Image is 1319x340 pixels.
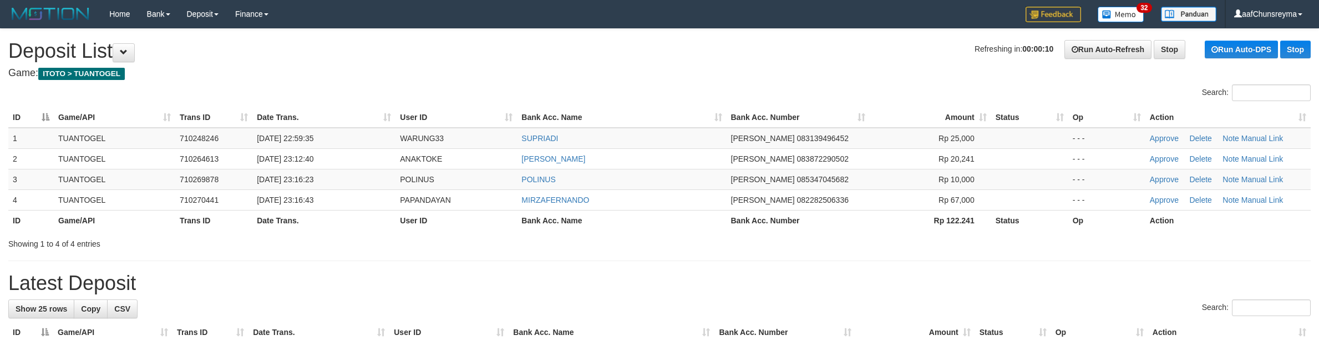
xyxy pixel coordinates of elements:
[54,148,175,169] td: TUANTOGEL
[1222,175,1239,184] a: Note
[1064,40,1151,59] a: Run Auto-Refresh
[1022,44,1053,53] strong: 00:00:10
[1241,196,1284,204] a: Manual Link
[8,40,1311,62] h1: Deposit List
[727,210,870,231] th: Bank Acc. Number
[938,154,975,163] span: Rp 20,241
[870,210,991,231] th: Rp 122.241
[252,210,395,231] th: Date Trans.
[1068,169,1145,189] td: - - -
[1068,148,1145,169] td: - - -
[1068,210,1145,231] th: Op
[1154,40,1185,59] a: Stop
[107,299,138,318] a: CSV
[938,175,975,184] span: Rp 10,000
[400,175,434,184] span: POLINUS
[8,234,541,249] div: Showing 1 to 4 of 4 entries
[797,134,849,143] span: Copy 083139496452 to clipboard
[38,68,125,80] span: ITOTO > TUANTOGEL
[114,304,130,313] span: CSV
[1241,175,1284,184] a: Manual Link
[1145,107,1311,128] th: Action: activate to sort column ascending
[8,128,54,149] td: 1
[521,154,585,163] a: [PERSON_NAME]
[395,210,517,231] th: User ID
[8,299,74,318] a: Show 25 rows
[8,6,93,22] img: MOTION_logo.png
[257,196,313,204] span: [DATE] 23:16:43
[1150,154,1179,163] a: Approve
[8,148,54,169] td: 2
[521,175,555,184] a: POLINUS
[74,299,108,318] a: Copy
[180,175,219,184] span: 710269878
[991,107,1068,128] th: Status: activate to sort column ascending
[400,134,444,143] span: WARUNG33
[1068,128,1145,149] td: - - -
[252,107,395,128] th: Date Trans.: activate to sort column ascending
[1280,41,1311,58] a: Stop
[1189,134,1211,143] a: Delete
[54,210,175,231] th: Game/API
[54,189,175,210] td: TUANTOGEL
[1232,84,1311,101] input: Search:
[731,154,795,163] span: [PERSON_NAME]
[1161,7,1216,22] img: panduan.png
[400,154,442,163] span: ANAKTOKE
[1150,196,1179,204] a: Approve
[54,128,175,149] td: TUANTOGEL
[991,210,1068,231] th: Status
[180,134,219,143] span: 710248246
[257,134,313,143] span: [DATE] 22:59:35
[731,134,795,143] span: [PERSON_NAME]
[1202,299,1311,316] label: Search:
[180,154,219,163] span: 710264613
[8,169,54,189] td: 3
[1222,154,1239,163] a: Note
[727,107,870,128] th: Bank Acc. Number: activate to sort column ascending
[1222,134,1239,143] a: Note
[1150,134,1179,143] a: Approve
[175,107,252,128] th: Trans ID: activate to sort column ascending
[1241,134,1284,143] a: Manual Link
[731,196,795,204] span: [PERSON_NAME]
[1026,7,1081,22] img: Feedback.jpg
[180,196,219,204] span: 710270441
[400,196,451,204] span: PAPANDAYAN
[938,134,975,143] span: Rp 25,000
[1098,7,1144,22] img: Button%20Memo.svg
[54,169,175,189] td: TUANTOGEL
[1189,154,1211,163] a: Delete
[731,175,795,184] span: [PERSON_NAME]
[797,175,849,184] span: Copy 085347045682 to clipboard
[16,304,67,313] span: Show 25 rows
[1232,299,1311,316] input: Search:
[1145,210,1311,231] th: Action
[517,210,726,231] th: Bank Acc. Name
[81,304,100,313] span: Copy
[797,154,849,163] span: Copy 083872290502 to clipboard
[870,107,991,128] th: Amount: activate to sort column ascending
[1202,84,1311,101] label: Search:
[175,210,252,231] th: Trans ID
[1241,154,1284,163] a: Manual Link
[1205,41,1278,58] a: Run Auto-DPS
[1189,175,1211,184] a: Delete
[1189,196,1211,204] a: Delete
[797,196,849,204] span: Copy 082282506336 to clipboard
[257,175,313,184] span: [DATE] 23:16:23
[1150,175,1179,184] a: Approve
[8,210,54,231] th: ID
[1068,107,1145,128] th: Op: activate to sort column ascending
[521,134,558,143] a: SUPRIADI
[1068,189,1145,210] td: - - -
[257,154,313,163] span: [DATE] 23:12:40
[975,44,1053,53] span: Refreshing in:
[8,107,54,128] th: ID: activate to sort column descending
[8,272,1311,294] h1: Latest Deposit
[395,107,517,128] th: User ID: activate to sort column ascending
[521,196,589,204] a: MIRZAFERNANDO
[54,107,175,128] th: Game/API: activate to sort column ascending
[1137,3,1151,13] span: 32
[8,189,54,210] td: 4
